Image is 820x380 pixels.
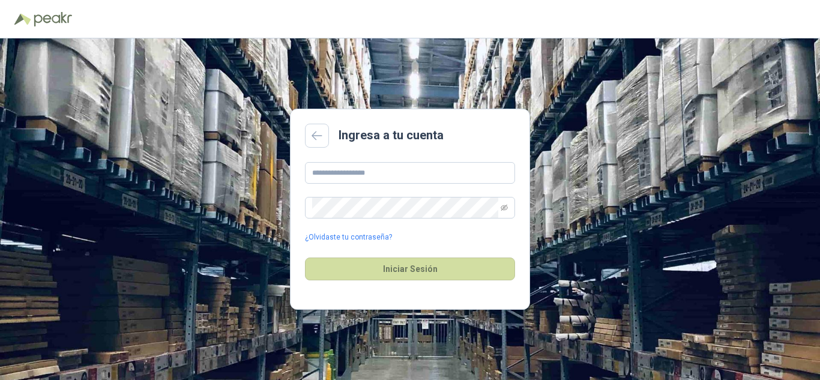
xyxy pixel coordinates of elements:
span: eye-invisible [501,204,508,211]
img: Logo [14,13,31,25]
h2: Ingresa a tu cuenta [339,126,444,145]
a: ¿Olvidaste tu contraseña? [305,232,392,243]
button: Iniciar Sesión [305,258,515,280]
img: Peakr [34,12,72,26]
